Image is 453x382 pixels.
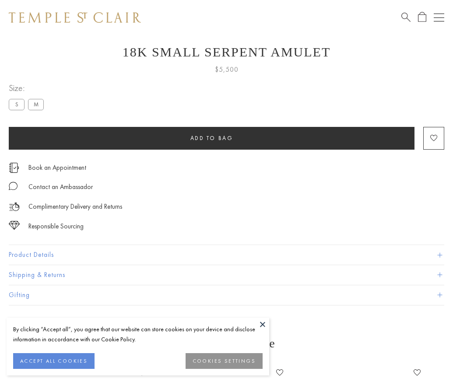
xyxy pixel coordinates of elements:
button: ACCEPT ALL COOKIES [13,353,95,369]
button: Add to bag [9,127,414,150]
div: By clicking “Accept all”, you agree that our website can store cookies on your device and disclos... [13,324,263,344]
img: icon_delivery.svg [9,201,20,212]
button: Gifting [9,285,444,305]
a: Search [401,12,411,23]
img: Temple St. Clair [9,12,141,23]
button: Open navigation [434,12,444,23]
h1: 18K Small Serpent Amulet [9,45,444,60]
img: MessageIcon-01_2.svg [9,182,18,190]
img: icon_appointment.svg [9,163,19,173]
span: $5,500 [215,64,239,75]
label: M [28,99,44,110]
label: S [9,99,25,110]
span: Add to bag [190,134,233,142]
img: icon_sourcing.svg [9,221,20,230]
button: COOKIES SETTINGS [186,353,263,369]
button: Shipping & Returns [9,265,444,285]
a: Book an Appointment [28,163,86,172]
a: Open Shopping Bag [418,12,426,23]
span: Size: [9,81,47,95]
div: Responsible Sourcing [28,221,84,232]
button: Product Details [9,245,444,265]
div: Contact an Ambassador [28,182,93,193]
p: Complimentary Delivery and Returns [28,201,122,212]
